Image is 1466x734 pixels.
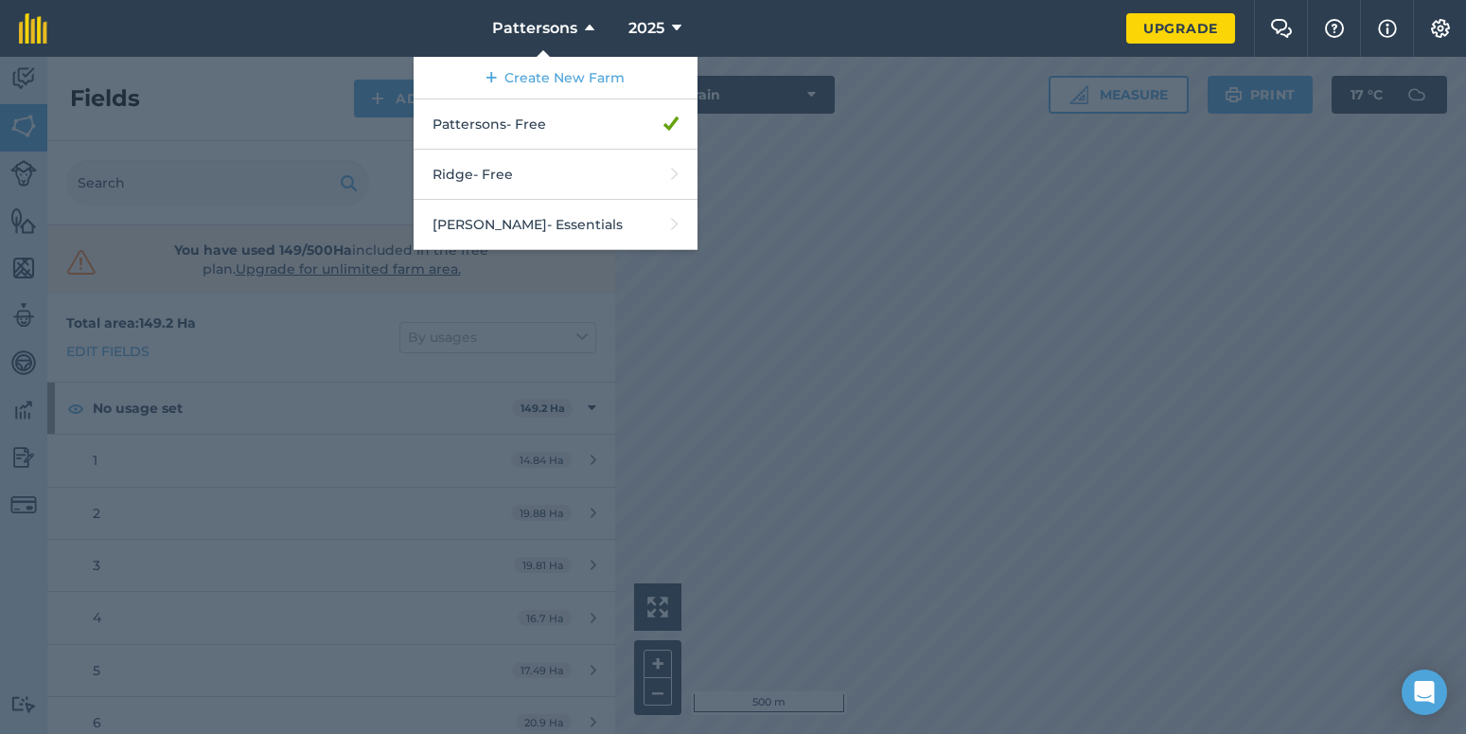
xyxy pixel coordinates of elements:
[1126,13,1235,44] a: Upgrade
[1402,670,1447,715] div: Open Intercom Messenger
[1378,17,1397,40] img: svg+xml;base64,PHN2ZyB4bWxucz0iaHR0cDovL3d3dy53My5vcmcvMjAwMC9zdmciIHdpZHRoPSIxNyIgaGVpZ2h0PSIxNy...
[19,13,47,44] img: fieldmargin Logo
[414,99,698,150] a: Pattersons- Free
[414,150,698,200] a: Ridge- Free
[628,17,664,40] span: 2025
[1429,19,1452,38] img: A cog icon
[492,17,577,40] span: Pattersons
[414,200,698,250] a: [PERSON_NAME]- Essentials
[1270,19,1293,38] img: Two speech bubbles overlapping with the left bubble in the forefront
[1323,19,1346,38] img: A question mark icon
[414,57,698,99] a: Create New Farm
